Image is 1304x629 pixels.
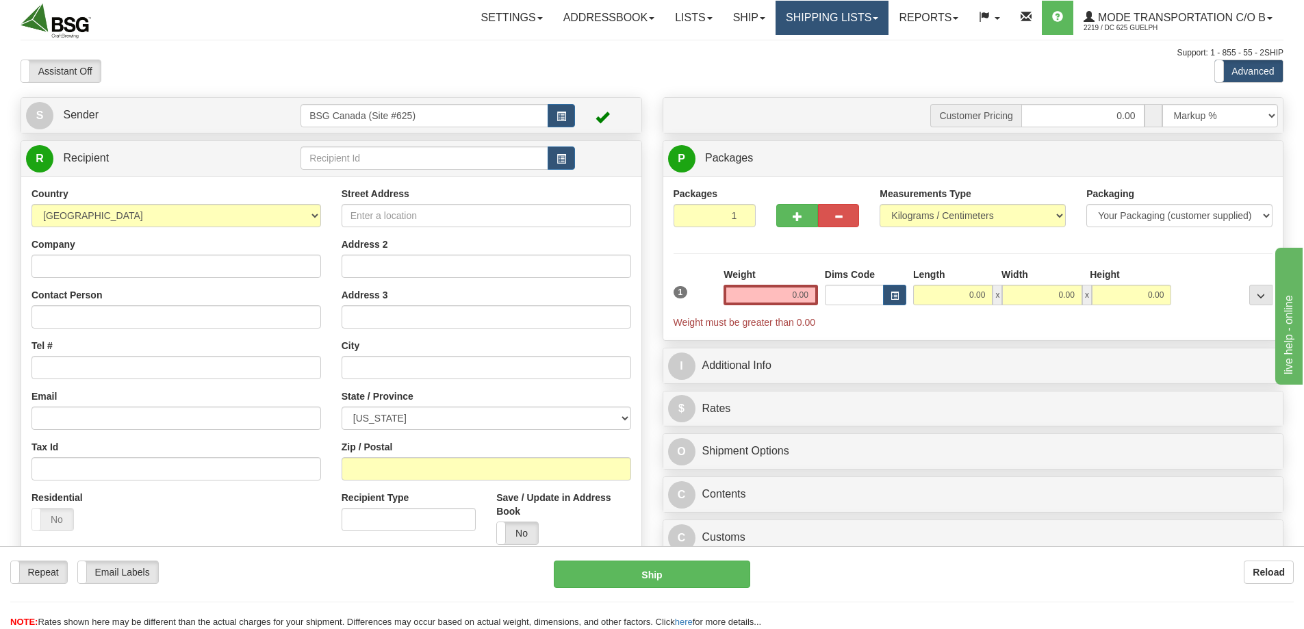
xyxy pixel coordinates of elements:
iframe: chat widget [1273,244,1303,384]
a: S Sender [26,101,301,129]
button: Ship [554,561,750,588]
span: Customer Pricing [930,104,1021,127]
a: $Rates [668,395,1279,423]
a: Addressbook [553,1,665,35]
button: Reload [1244,561,1294,584]
a: Settings [471,1,553,35]
label: Residential [31,491,83,504]
label: Length [913,268,945,281]
span: S [26,102,53,129]
a: P Packages [668,144,1279,172]
div: live help - online [10,8,127,25]
a: R Recipient [26,144,270,172]
label: Packages [674,187,718,201]
a: Lists [665,1,722,35]
a: OShipment Options [668,437,1279,465]
span: NOTE: [10,617,38,627]
label: Contact Person [31,288,102,302]
label: Address 3 [342,288,388,302]
label: Recipient Type [342,491,409,504]
a: Shipping lists [776,1,888,35]
span: $ [668,395,695,422]
input: Enter a location [342,204,631,227]
label: Tel # [31,339,53,352]
span: C [668,481,695,509]
label: Zip / Postal [342,440,393,454]
label: Street Address [342,187,409,201]
label: Height [1090,268,1120,281]
span: Recipient [63,152,109,164]
label: Packaging [1086,187,1134,201]
label: City [342,339,359,352]
label: Repeat [11,561,67,583]
img: logo2219.jpg [21,3,91,38]
label: No [32,509,73,530]
label: Advanced [1215,60,1283,82]
a: Ship [723,1,776,35]
span: I [668,352,695,380]
a: IAdditional Info [668,352,1279,380]
label: Width [1001,268,1028,281]
label: State / Province [342,389,413,403]
label: Save / Update in Address Book [496,491,630,518]
input: Recipient Id [301,146,548,170]
span: 1 [674,286,688,298]
span: R [26,145,53,172]
span: Sender [63,109,99,120]
span: Mode Transportation c/o B [1095,12,1266,23]
span: P [668,145,695,172]
span: x [993,285,1002,305]
a: CCustoms [668,524,1279,552]
label: Country [31,187,68,201]
label: Assistant Off [21,60,101,82]
label: Dims Code [825,268,875,281]
label: Address 2 [342,238,388,251]
label: Weight [724,268,755,281]
label: No [497,522,538,544]
label: Tax Id [31,440,58,454]
label: Company [31,238,75,251]
span: x [1082,285,1092,305]
span: C [668,524,695,552]
label: Email [31,389,57,403]
span: O [668,438,695,465]
a: Reports [888,1,969,35]
div: Support: 1 - 855 - 55 - 2SHIP [21,47,1283,59]
a: Mode Transportation c/o B 2219 / DC 625 Guelph [1073,1,1283,35]
a: here [675,617,693,627]
div: ... [1249,285,1273,305]
b: Reload [1253,567,1285,578]
input: Sender Id [301,104,548,127]
label: Email Labels [78,561,158,583]
span: Packages [705,152,753,164]
span: 2219 / DC 625 Guelph [1084,21,1186,35]
a: CContents [668,480,1279,509]
label: Measurements Type [880,187,971,201]
span: Weight must be greater than 0.00 [674,317,816,328]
